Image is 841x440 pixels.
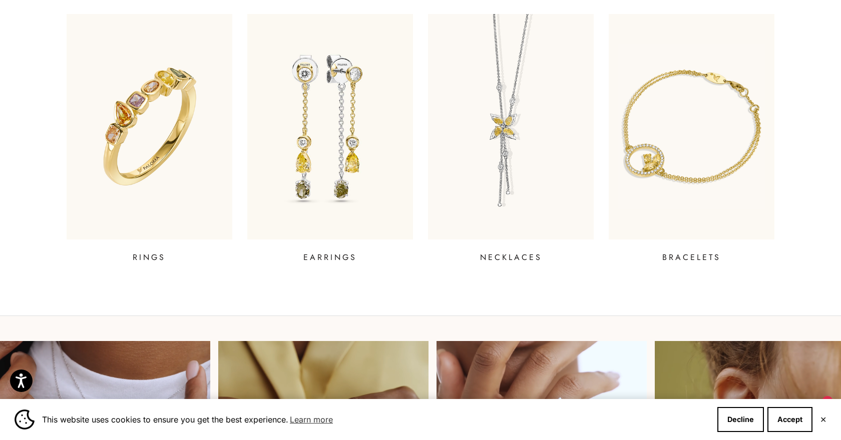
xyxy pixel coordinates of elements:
[767,407,812,432] button: Accept
[609,14,774,263] a: BRACELETS
[15,409,35,429] img: Cookie banner
[133,251,166,263] p: RINGS
[42,412,709,427] span: This website uses cookies to ensure you get the best experience.
[67,14,232,263] a: RINGS
[662,251,721,263] p: BRACELETS
[247,14,413,263] a: EARRINGS
[303,251,357,263] p: EARRINGS
[480,251,542,263] p: NECKLACES
[820,416,826,422] button: Close
[428,14,594,263] a: NECKLACES
[717,407,764,432] button: Decline
[288,412,334,427] a: Learn more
